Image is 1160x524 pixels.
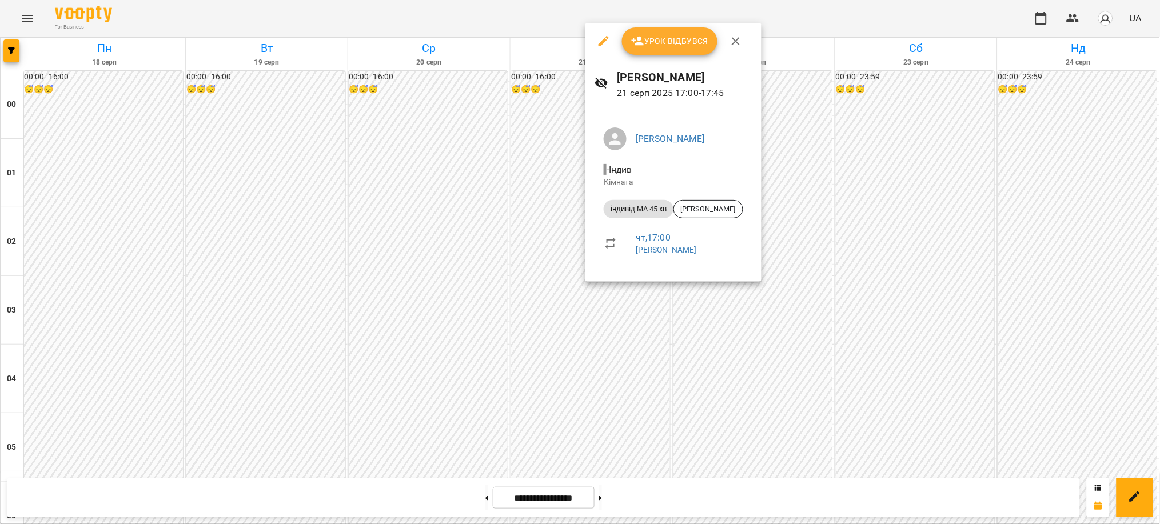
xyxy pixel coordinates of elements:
a: [PERSON_NAME] [636,245,697,254]
span: - Індив [604,164,635,175]
span: Урок відбувся [631,34,709,48]
h6: [PERSON_NAME] [617,69,752,86]
p: 21 серп 2025 17:00 - 17:45 [617,86,752,100]
span: [PERSON_NAME] [674,204,743,214]
span: індивід МА 45 хв [604,204,673,214]
a: [PERSON_NAME] [636,133,705,144]
a: чт , 17:00 [636,232,671,243]
p: Кімната [604,177,743,188]
div: [PERSON_NAME] [673,200,743,218]
button: Урок відбувся [622,27,718,55]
